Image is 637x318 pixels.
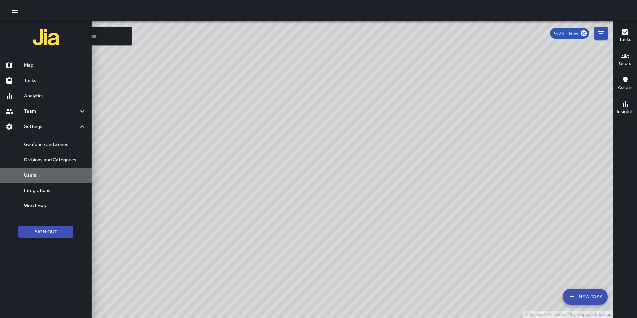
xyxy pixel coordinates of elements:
button: Sign Out [18,226,73,238]
h6: Team [24,108,78,115]
h6: Geofence and Zones [24,141,86,148]
h6: Users [619,60,631,67]
h6: Tasks [24,77,86,84]
h6: Map [24,62,86,69]
h6: Users [24,172,86,179]
h6: Integrations [24,187,86,194]
button: New Task [563,289,608,305]
h6: Analytics [24,92,86,100]
h6: Insights [617,108,634,115]
h6: Tasks [619,36,631,43]
h6: Divisions and Categories [24,156,86,164]
h6: Settings [24,123,78,130]
h6: Workflows [24,202,86,210]
img: jia-logo [33,24,59,51]
h6: Assets [618,84,633,91]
